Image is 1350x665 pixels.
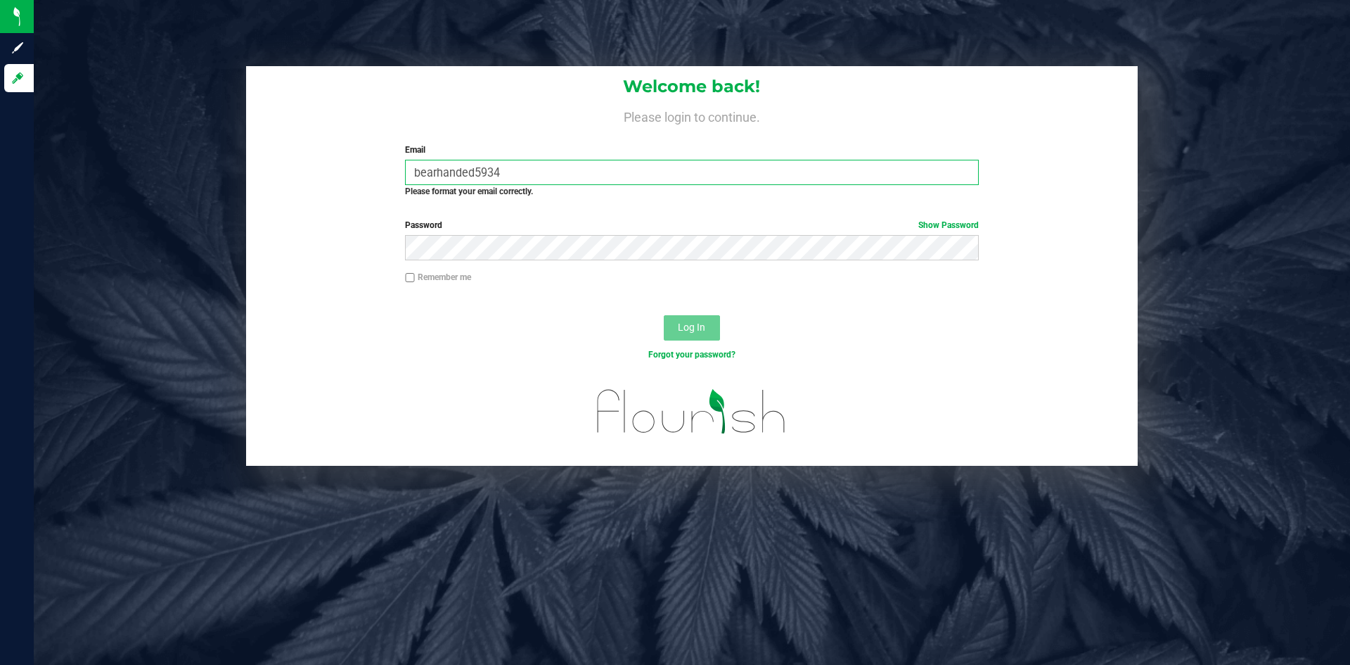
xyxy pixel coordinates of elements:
h1: Welcome back! [246,77,1138,96]
strong: Please format your email correctly. [405,186,533,196]
input: Remember me [405,273,415,283]
h4: Please login to continue. [246,107,1138,124]
span: Log In [678,322,705,333]
span: Password [405,220,442,230]
inline-svg: Log in [11,71,25,85]
button: Log In [664,315,720,341]
img: flourish_logo.svg [580,376,803,448]
a: Show Password [918,220,979,230]
label: Email [405,144,978,156]
inline-svg: Sign up [11,41,25,55]
a: Forgot your password? [648,350,735,360]
label: Remember me [405,271,471,284]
